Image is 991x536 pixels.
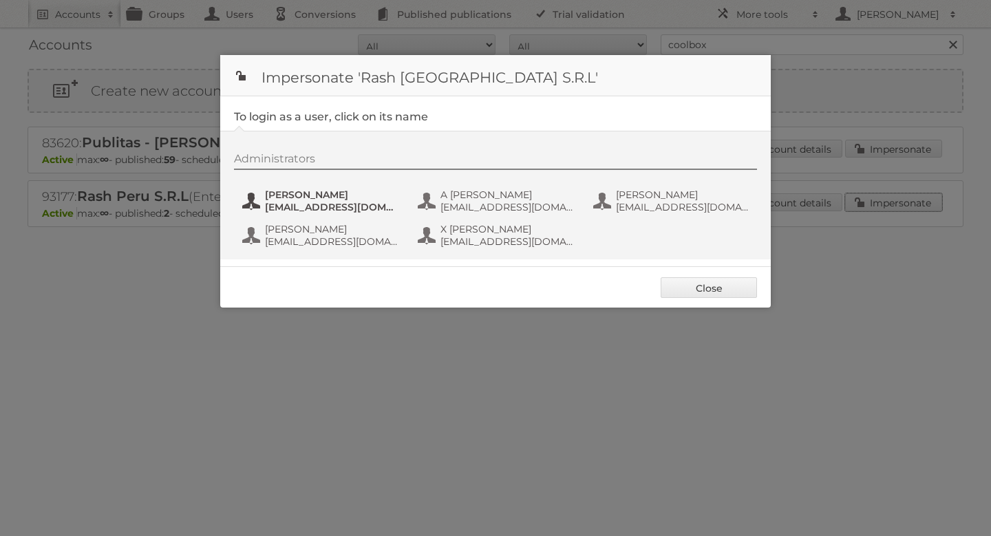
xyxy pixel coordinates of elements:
a: Close [661,277,757,298]
span: [EMAIL_ADDRESS][DOMAIN_NAME] [616,201,749,213]
span: [EMAIL_ADDRESS][DOMAIN_NAME] [440,235,574,248]
span: [PERSON_NAME] [616,189,749,201]
span: [EMAIL_ADDRESS][DOMAIN_NAME] [265,201,398,213]
span: X [PERSON_NAME] [440,223,574,235]
span: [EMAIL_ADDRESS][DOMAIN_NAME] [265,235,398,248]
legend: To login as a user, click on its name [234,110,428,123]
button: [PERSON_NAME] [EMAIL_ADDRESS][DOMAIN_NAME] [241,222,403,249]
button: [PERSON_NAME] [EMAIL_ADDRESS][DOMAIN_NAME] [241,187,403,215]
button: X [PERSON_NAME] [EMAIL_ADDRESS][DOMAIN_NAME] [416,222,578,249]
div: Administrators [234,152,757,170]
button: [PERSON_NAME] [EMAIL_ADDRESS][DOMAIN_NAME] [592,187,754,215]
span: [PERSON_NAME] [265,223,398,235]
button: A [PERSON_NAME] [EMAIL_ADDRESS][DOMAIN_NAME] [416,187,578,215]
span: [PERSON_NAME] [265,189,398,201]
span: A [PERSON_NAME] [440,189,574,201]
span: [EMAIL_ADDRESS][DOMAIN_NAME] [440,201,574,213]
h1: Impersonate 'Rash [GEOGRAPHIC_DATA] S.R.L' [220,55,771,96]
